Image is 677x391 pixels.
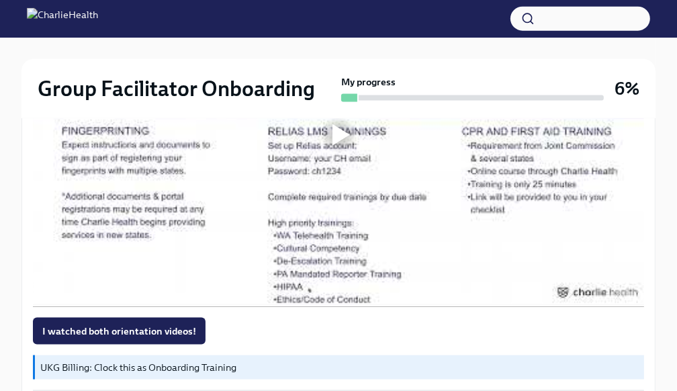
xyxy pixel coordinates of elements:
span: I watched both orientation videos! [42,324,196,338]
p: UKG Billing: Clock this as Onboarding Training [40,361,639,374]
strong: My progress [341,75,396,89]
button: I watched both orientation videos! [33,318,206,345]
h2: Group Facilitator Onboarding [38,75,315,102]
h3: 6% [615,77,639,101]
img: CharlieHealth [27,8,98,30]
